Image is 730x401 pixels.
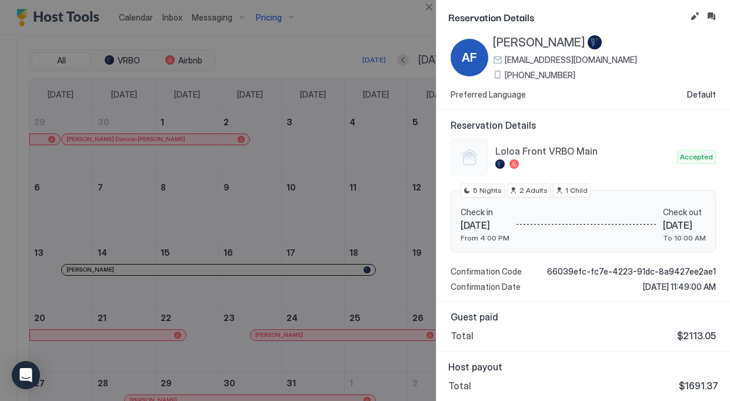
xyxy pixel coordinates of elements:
[451,330,474,342] span: Total
[451,311,716,323] span: Guest paid
[461,207,509,218] span: Check in
[448,9,685,24] span: Reservation Details
[495,145,672,157] span: Loloa Front VRBO Main
[687,89,716,100] span: Default
[704,9,718,24] button: Inbox
[680,152,713,162] span: Accepted
[679,380,718,392] span: $1691.37
[448,380,471,392] span: Total
[565,185,588,196] span: 1 Child
[473,185,502,196] span: 5 Nights
[12,361,40,389] div: Open Intercom Messenger
[663,233,706,242] span: To 10:00 AM
[461,219,509,231] span: [DATE]
[643,282,716,292] span: [DATE] 11:49:00 AM
[451,266,522,277] span: Confirmation Code
[663,219,706,231] span: [DATE]
[688,9,702,24] button: Edit reservation
[677,330,716,342] span: $2113.05
[519,185,548,196] span: 2 Adults
[461,233,509,242] span: From 4:00 PM
[451,119,716,131] span: Reservation Details
[451,89,526,100] span: Preferred Language
[448,361,718,373] span: Host payout
[505,70,575,81] span: [PHONE_NUMBER]
[505,55,637,65] span: [EMAIL_ADDRESS][DOMAIN_NAME]
[663,207,706,218] span: Check out
[547,266,716,277] span: 66039efc-fc7e-4223-91dc-8a9427ee2ae1
[493,35,585,50] span: [PERSON_NAME]
[451,282,521,292] span: Confirmation Date
[462,49,477,66] span: AF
